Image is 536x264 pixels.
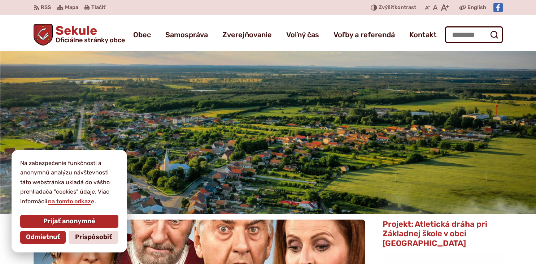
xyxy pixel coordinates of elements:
[379,4,395,10] span: Zvýšiť
[165,25,208,45] a: Samospráva
[222,25,272,45] a: Zverejňovanie
[41,3,51,12] span: RSS
[34,24,53,46] img: Prejsť na domovskú stránku
[334,25,395,45] a: Voľby a referendá
[467,3,486,12] span: English
[466,3,488,12] a: English
[286,25,319,45] a: Voľný čas
[26,233,60,241] span: Odmietnuť
[91,5,105,11] span: Tlačiť
[379,5,416,11] span: kontrast
[20,231,66,244] button: Odmietnuť
[53,25,125,43] h1: Sekule
[409,25,437,45] a: Kontakt
[383,219,487,248] span: Projekt: Atletická dráha pri Základnej škole v obci [GEOGRAPHIC_DATA]
[34,24,125,46] a: Logo Sekule, prejsť na domovskú stránku.
[20,159,118,206] p: Na zabezpečenie funkčnosti a anonymnú analýzu návštevnosti táto webstránka ukladá do vášho prehli...
[65,3,78,12] span: Mapa
[43,217,95,225] span: Prijať anonymné
[47,198,95,205] a: na tomto odkaze
[75,233,112,241] span: Prispôsobiť
[56,37,125,43] span: Oficiálne stránky obce
[493,3,503,12] img: Prejsť na Facebook stránku
[133,25,151,45] a: Obec
[69,231,118,244] button: Prispôsobiť
[20,215,118,228] button: Prijať anonymné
